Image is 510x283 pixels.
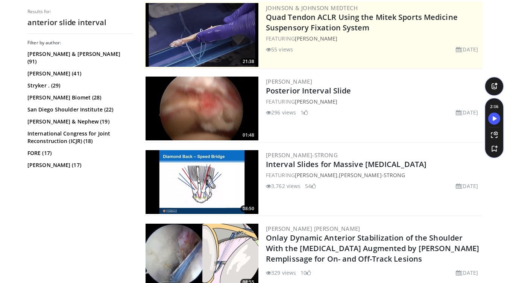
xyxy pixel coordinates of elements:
a: [PERSON_NAME] [PERSON_NAME] [266,225,360,232]
span: 08:50 [240,205,257,212]
a: [PERSON_NAME] & Nephew (19) [27,118,131,125]
a: International Congress for Joint Reconstruction (ICJR) (18) [27,130,131,145]
a: 21:38 [146,3,258,67]
img: 5b475d32-d0e1-431d-b1a2-0084ea0b5176.300x170_q85_crop-smart_upscale.jpg [146,150,258,214]
div: FEATURING , [266,171,481,179]
div: FEATURING [266,98,481,105]
a: Johnson & Johnson MedTech [266,4,358,12]
img: b78fd9da-dc16-4fd1-a89d-538d899827f1.300x170_q85_crop-smart_upscale.jpg [146,3,258,67]
a: [PERSON_NAME] & [PERSON_NAME] (91) [27,50,131,65]
div: FEATURING [266,35,481,42]
li: 54 [305,182,316,190]
a: Interval Slides for Massive [MEDICAL_DATA] [266,159,427,169]
li: 296 views [266,108,296,116]
a: [PERSON_NAME] [295,98,337,105]
h2: anterior slide interval [27,18,133,27]
li: [DATE] [456,269,478,277]
a: [PERSON_NAME] [266,78,312,85]
li: 10 [301,269,311,277]
a: Stryker . (29) [27,82,131,89]
a: 01:48 [146,77,258,140]
a: 08:50 [146,150,258,214]
a: Posterior Interval Slide [266,86,351,96]
li: 329 views [266,269,296,277]
li: [DATE] [456,182,478,190]
li: 55 views [266,45,293,53]
a: Onlay Dynamic Anterior Stabilization of the Shoulder With the [MEDICAL_DATA] Augmented by [PERSON... [266,233,479,264]
span: 21:38 [240,58,257,65]
li: 1 [301,108,308,116]
a: San Diego Shoulder Institute (22) [27,106,131,113]
span: 01:48 [240,132,257,138]
a: FORE (17) [27,149,131,157]
a: [PERSON_NAME] [295,35,337,42]
p: Results for: [27,9,133,15]
a: [PERSON_NAME]-Strong [339,172,405,179]
li: [DATE] [456,108,478,116]
a: [PERSON_NAME] [295,172,337,179]
a: Quad Tendon ACLR Using the Mitek Sports Medicine Suspensory Fixation System [266,12,458,33]
li: 3,762 views [266,182,301,190]
img: 0df26585-b223-4dba-ba0c-1223aa303df9.300x170_q85_crop-smart_upscale.jpg [146,77,258,140]
a: [PERSON_NAME] (41) [27,70,131,77]
li: [DATE] [456,45,478,53]
a: [PERSON_NAME] Biomet (28) [27,94,131,101]
a: [PERSON_NAME]-Strong [266,151,338,159]
h3: Filter by author: [27,40,133,46]
a: [PERSON_NAME] (17) [27,161,131,169]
